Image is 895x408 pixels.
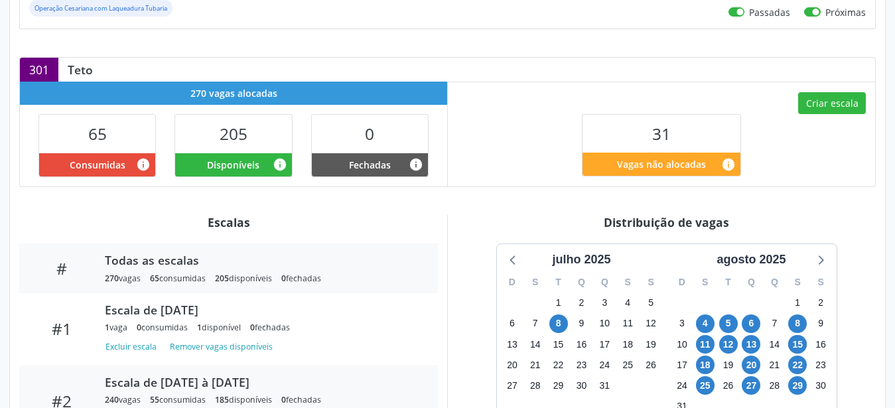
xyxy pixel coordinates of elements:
span: terça-feira, 19 de agosto de 2025 [719,356,738,374]
span: 1 [197,322,202,333]
div: S [693,272,717,293]
span: quinta-feira, 10 de julho de 2025 [595,314,614,333]
div: D [671,272,694,293]
div: T [717,272,740,293]
div: #1 [29,319,96,338]
span: quinta-feira, 31 de julho de 2025 [595,376,614,395]
span: quinta-feira, 21 de agosto de 2025 [765,356,784,374]
span: 65 [88,123,107,145]
span: quinta-feira, 24 de julho de 2025 [595,356,614,374]
span: Consumidas [70,158,125,172]
span: 0 [281,394,286,405]
div: vagas [105,394,141,405]
span: domingo, 3 de agosto de 2025 [673,314,691,333]
i: Vagas alocadas e sem marcações associadas [273,157,287,172]
div: 301 [20,58,58,82]
span: segunda-feira, 14 de julho de 2025 [526,335,545,354]
span: 0 [250,322,255,333]
div: consumidas [150,273,206,284]
span: quarta-feira, 16 de julho de 2025 [572,335,590,354]
span: terça-feira, 8 de julho de 2025 [549,314,568,333]
span: domingo, 10 de agosto de 2025 [673,335,691,354]
span: 1 [105,322,109,333]
span: sexta-feira, 4 de julho de 2025 [618,294,637,312]
span: domingo, 24 de agosto de 2025 [673,376,691,395]
div: Escala de [DATE] [105,303,420,317]
span: sábado, 9 de agosto de 2025 [811,314,830,333]
span: 31 [652,123,671,145]
div: Escalas [19,215,438,230]
span: segunda-feira, 21 de julho de 2025 [526,356,545,374]
span: segunda-feira, 11 de agosto de 2025 [696,335,715,354]
span: sexta-feira, 15 de agosto de 2025 [788,335,807,354]
i: Vagas alocadas que possuem marcações associadas [136,157,151,172]
span: segunda-feira, 18 de agosto de 2025 [696,356,715,374]
div: disponíveis [215,394,272,405]
div: T [547,272,570,293]
span: 0 [281,273,286,284]
span: quinta-feira, 14 de agosto de 2025 [765,335,784,354]
span: sábado, 12 de julho de 2025 [642,314,660,333]
span: quinta-feira, 28 de agosto de 2025 [765,376,784,395]
div: 270 vagas alocadas [20,82,447,105]
i: Vagas alocadas e sem marcações associadas que tiveram sua disponibilidade fechada [409,157,423,172]
span: domingo, 6 de julho de 2025 [503,314,521,333]
div: fechadas [250,322,290,333]
span: segunda-feira, 7 de julho de 2025 [526,314,545,333]
span: sábado, 26 de julho de 2025 [642,356,660,374]
div: consumidas [137,322,188,333]
div: vaga [105,322,127,333]
div: agosto 2025 [711,251,791,269]
span: sexta-feira, 22 de agosto de 2025 [788,356,807,374]
span: sábado, 5 de julho de 2025 [642,294,660,312]
span: terça-feira, 15 de julho de 2025 [549,335,568,354]
div: Escala de [DATE] à [DATE] [105,375,420,389]
small: Operação Cesariana com Laqueadura Tubaria [34,4,167,13]
span: domingo, 20 de julho de 2025 [503,356,521,374]
div: julho 2025 [547,251,616,269]
i: Quantidade de vagas restantes do teto de vagas [721,157,736,172]
button: Remover vagas disponíveis [165,338,278,356]
span: sábado, 16 de agosto de 2025 [811,335,830,354]
div: Q [740,272,763,293]
span: sábado, 19 de julho de 2025 [642,335,660,354]
div: Q [593,272,616,293]
span: 55 [150,394,159,405]
label: Passadas [749,5,790,19]
span: quarta-feira, 13 de agosto de 2025 [742,335,760,354]
div: Q [570,272,593,293]
span: 205 [215,273,229,284]
div: Q [763,272,786,293]
span: quarta-feira, 2 de julho de 2025 [572,294,590,312]
span: 65 [150,273,159,284]
span: domingo, 17 de agosto de 2025 [673,356,691,374]
span: quinta-feira, 3 de julho de 2025 [595,294,614,312]
div: Distribuição de vagas [457,215,876,230]
div: S [640,272,663,293]
span: Fechadas [349,158,391,172]
div: disponível [197,322,241,333]
div: D [501,272,524,293]
span: quarta-feira, 6 de agosto de 2025 [742,314,760,333]
span: sábado, 30 de agosto de 2025 [811,376,830,395]
span: quarta-feira, 20 de agosto de 2025 [742,356,760,374]
span: terça-feira, 26 de agosto de 2025 [719,376,738,395]
div: S [616,272,640,293]
span: quarta-feira, 23 de julho de 2025 [572,356,590,374]
div: S [523,272,547,293]
button: Excluir escala [105,338,162,356]
span: terça-feira, 22 de julho de 2025 [549,356,568,374]
span: sexta-feira, 25 de julho de 2025 [618,356,637,374]
span: 0 [365,123,374,145]
div: disponíveis [215,273,272,284]
span: quarta-feira, 30 de julho de 2025 [572,376,590,395]
span: terça-feira, 29 de julho de 2025 [549,376,568,395]
span: 270 [105,273,119,284]
div: S [786,272,809,293]
div: S [809,272,833,293]
span: terça-feira, 1 de julho de 2025 [549,294,568,312]
div: Todas as escalas [105,253,420,267]
span: sexta-feira, 18 de julho de 2025 [618,335,637,354]
button: Criar escala [798,92,866,115]
span: segunda-feira, 4 de agosto de 2025 [696,314,715,333]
